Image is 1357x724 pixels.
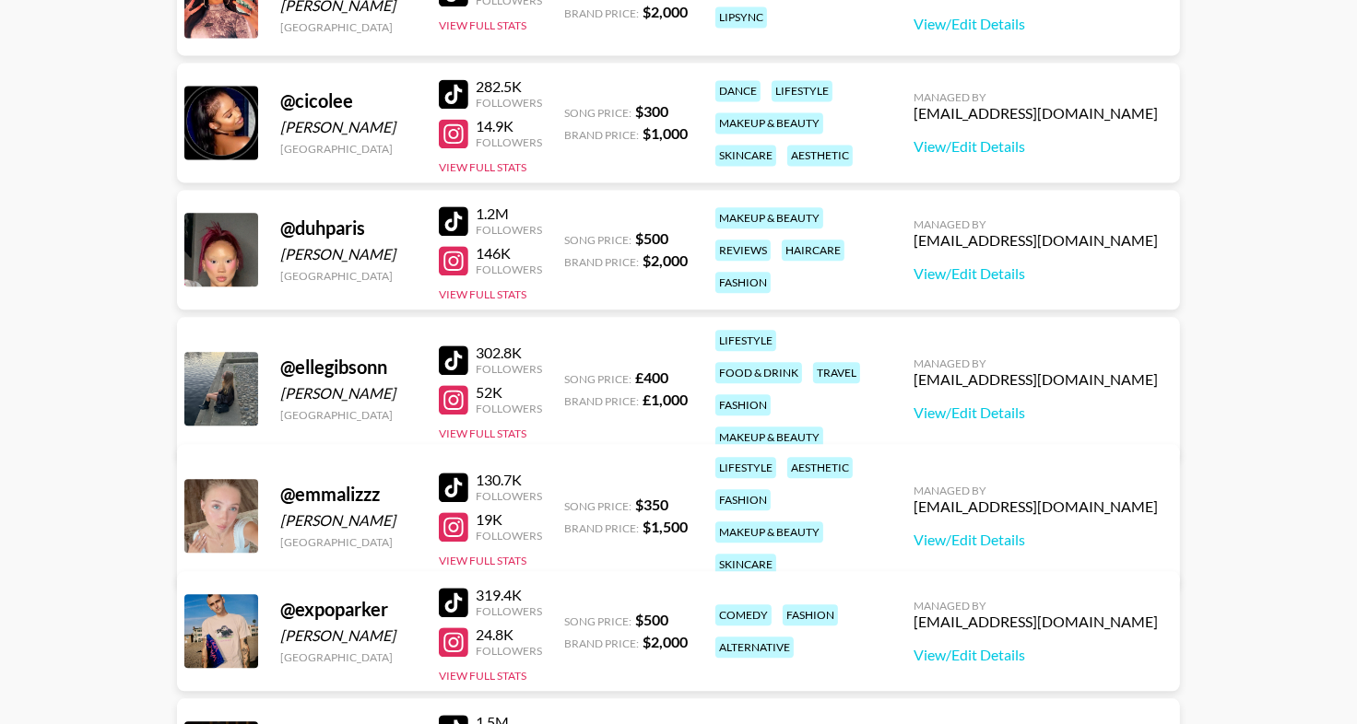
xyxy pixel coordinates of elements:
div: [GEOGRAPHIC_DATA] [280,408,417,422]
div: [EMAIL_ADDRESS][DOMAIN_NAME] [914,370,1158,389]
span: Brand Price: [564,128,639,142]
div: @ cicolee [280,89,417,112]
div: 319.4K [476,586,542,604]
div: alternative [715,636,794,658]
div: makeup & beauty [715,426,823,448]
a: View/Edit Details [914,15,1158,33]
strong: $ 1,500 [643,518,688,535]
div: @ duhparis [280,216,417,239]
div: Followers [476,263,542,276]
div: dance [715,80,761,101]
div: Followers [476,96,542,110]
div: 130.7K [476,471,542,489]
strong: $ 1,000 [643,124,688,142]
div: 146K [476,244,542,263]
button: View Full Stats [439,160,526,174]
div: aesthetic [787,457,853,478]
div: @ expoparker [280,598,417,621]
strong: $ 500 [635,611,668,628]
div: [PERSON_NAME] [280,384,417,403]
span: Song Price: [564,106,631,120]
div: 24.8K [476,625,542,644]
strong: $ 2,000 [643,633,688,650]
div: [GEOGRAPHIC_DATA] [280,20,417,34]
div: @ emmalizzz [280,483,417,506]
strong: $ 300 [635,102,668,120]
span: Song Price: [564,372,631,386]
strong: $ 2,000 [643,3,688,20]
div: [GEOGRAPHIC_DATA] [280,650,417,664]
div: Followers [476,644,542,658]
button: View Full Stats [439,18,526,32]
strong: £ 400 [635,368,668,386]
div: [PERSON_NAME] [280,118,417,136]
div: Managed By [914,599,1158,613]
div: haircare [782,239,844,261]
div: Managed By [914,484,1158,497]
button: View Full Stats [439,669,526,683]
div: [GEOGRAPHIC_DATA] [280,535,417,549]
div: 282.5K [476,77,542,96]
strong: £ 1,000 [643,391,688,408]
button: View Full Stats [439,287,526,301]
strong: $ 500 [635,229,668,247]
a: View/Edit Details [914,264,1158,283]
a: View/Edit Details [914,137,1158,156]
a: View/Edit Details [914,531,1158,549]
div: [EMAIL_ADDRESS][DOMAIN_NAME] [914,104,1158,123]
button: View Full Stats [439,426,526,440]
div: Managed By [914,90,1158,104]
div: skincare [715,145,776,166]
span: Brand Price: [564,636,639,650]
div: lifestyle [715,330,776,351]
div: [EMAIL_ADDRESS][DOMAIN_NAME] [914,231,1158,250]
div: Managed By [914,217,1158,231]
div: skincare [715,554,776,575]
div: 302.8K [476,344,542,362]
div: [PERSON_NAME] [280,511,417,530]
div: lifestyle [715,457,776,478]
div: [PERSON_NAME] [280,626,417,645]
div: 14.9K [476,117,542,135]
span: Brand Price: [564,6,639,20]
div: fashion [715,489,771,510]
div: lipsync [715,6,767,28]
div: Managed By [914,356,1158,370]
div: reviews [715,239,771,261]
a: View/Edit Details [914,403,1158,422]
div: food & drink [715,362,802,383]
span: Song Price: [564,499,631,513]
div: comedy [715,604,772,625]
strong: $ 350 [635,496,668,513]
div: aesthetic [787,145,853,166]
div: fashion [715,394,771,415]
div: Followers [476,604,542,618]
span: Brand Price: [564,521,639,535]
div: fashion [715,272,771,293]
div: [GEOGRAPHIC_DATA] [280,269,417,283]
div: [PERSON_NAME] [280,245,417,263]
div: [EMAIL_ADDRESS][DOMAIN_NAME] [914,613,1158,631]
div: Followers [476,362,542,376]
span: Song Price: [564,614,631,628]
div: Followers [476,223,542,237]
div: Followers [476,135,542,149]
span: Brand Price: [564,255,639,269]
div: makeup & beauty [715,112,823,134]
div: fashion [783,604,838,625]
div: Followers [476,529,542,543]
div: 1.2M [476,204,542,223]
div: [EMAIL_ADDRESS][DOMAIN_NAME] [914,497,1158,516]
div: @ ellegibsonn [280,356,417,379]
strong: $ 2,000 [643,251,688,269]
div: 19K [476,510,542,529]
div: Followers [476,402,542,415]
div: makeup & beauty [715,207,823,228]
div: 52K [476,383,542,402]
div: [GEOGRAPHIC_DATA] [280,142,417,156]
button: View Full Stats [439,554,526,567]
div: Followers [476,489,542,503]
a: View/Edit Details [914,646,1158,664]
div: lifestyle [772,80,832,101]
span: Song Price: [564,233,631,247]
